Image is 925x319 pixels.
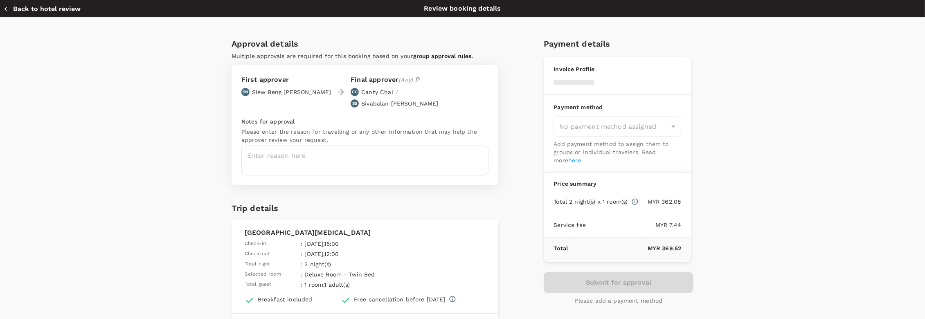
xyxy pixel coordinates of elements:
[304,260,411,268] p: 2 night(s)
[413,53,473,59] button: group approval rules.
[245,281,272,289] span: Total guest
[232,37,498,50] h6: Approval details
[639,198,682,206] p: MYR 362.08
[301,260,302,268] span: :
[252,88,331,96] p: Siew Beng [PERSON_NAME]
[245,260,270,268] span: Total night
[354,295,446,303] div: Free cancellation before [DATE]
[361,99,438,108] p: Sivabalan [PERSON_NAME]
[3,5,81,13] button: Back to hotel review
[243,89,248,95] p: SN
[304,270,411,279] p: Deluxe Room - Twin Bed
[586,221,681,229] p: MYR 7.44
[554,65,681,73] p: Invoice Profile
[554,140,681,164] p: Add payment method to assign them to groups or individual travelers. Read more
[245,240,266,248] span: Check-in
[554,198,628,206] p: Total 2 night(s) x 1 room(s)
[301,281,302,289] span: :
[241,117,488,126] p: Notes for approval
[361,88,393,96] p: Canty Chai
[568,244,681,252] p: MYR 369.52
[554,103,681,111] p: Payment method
[245,250,270,258] span: Check-out
[398,76,413,83] span: (Any)
[245,228,485,238] p: [GEOGRAPHIC_DATA][MEDICAL_DATA]
[554,116,681,137] div: No payment method assigned
[301,240,302,248] span: :
[241,128,488,144] p: Please enter the reason for travelling or any other information that may help the approver review...
[352,101,357,106] p: SS
[351,75,413,85] p: Final approver
[232,202,279,215] h6: Trip details
[396,88,398,96] p: /
[352,89,358,95] p: CC
[544,37,693,50] h6: Payment details
[554,244,568,252] p: Total
[301,270,302,279] span: :
[245,238,413,289] table: simple table
[568,157,581,164] a: here
[424,4,501,13] p: Review booking details
[232,52,498,60] p: Multiple approvals are required for this booking based on your
[245,270,281,279] span: Selected room
[258,295,313,303] div: Breakfast included
[449,295,456,303] svg: Full refund before 2025-10-20 00:00 Cancelation after 2025-10-20 00:00, cancelation fee of MYR 33...
[575,297,663,305] p: Please add a payment method
[304,240,411,248] p: [DATE] , 15:00
[241,75,331,85] p: First approver
[554,221,586,229] p: Service fee
[301,250,302,258] span: :
[304,281,411,289] p: 1 room , 1 adult(s)
[304,250,411,258] p: [DATE] , 12:00
[554,180,681,188] p: Price summary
